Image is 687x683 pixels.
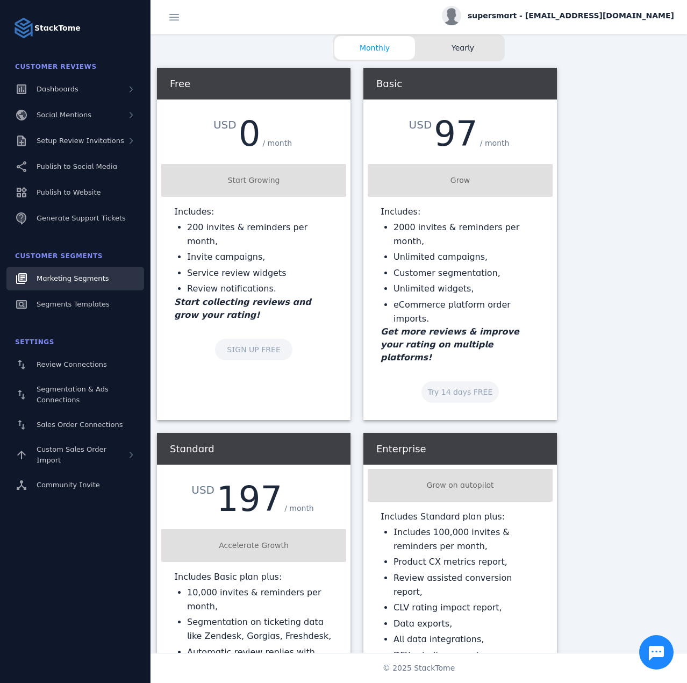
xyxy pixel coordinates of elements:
img: Logo image [13,17,34,39]
em: Get more reviews & improve your rating on multiple platforms! [381,326,519,362]
span: Standard [170,443,214,454]
span: Free [170,78,190,89]
div: Start Growing [166,175,342,186]
span: Publish to Website [37,188,101,196]
strong: StackTome [34,23,81,34]
li: eCommerce platform order imports. [393,298,540,325]
li: All data integrations, [393,632,540,646]
span: Social Mentions [37,111,91,119]
span: Custom Sales Order Import [37,445,106,464]
li: Data exports, [393,617,540,631]
div: USD [409,117,434,133]
span: Segmentation & Ads Connections [37,385,109,404]
li: Includes 100,000 invites & reminders per month, [393,525,540,553]
span: Enterprise [376,443,426,454]
p: Includes: [174,205,333,218]
em: Start collecting reviews and grow your rating! [174,297,311,320]
span: Basic [376,78,402,89]
span: © 2025 StackTome [383,663,455,674]
a: Segments Templates [6,293,144,316]
li: Customer segmentation, [393,266,540,280]
span: Generate Support Tickets [37,214,126,222]
li: CLV rating impact report, [393,601,540,615]
span: Monthly [334,42,415,54]
span: supersmart - [EMAIL_ADDRESS][DOMAIN_NAME] [468,10,674,22]
span: Publish to Social Media [37,162,117,170]
a: Publish to Social Media [6,155,144,179]
span: Marketing Segments [37,274,109,282]
li: 2000 invites & reminders per month, [393,220,540,248]
div: 0 [239,117,261,151]
li: Segmentation on ticketing data like Zendesk, Gorgias, Freshdesk, [187,615,333,643]
span: Setup Review Invitations [37,137,124,145]
span: Review Connections [37,360,107,368]
li: Invite campaigns, [187,250,333,264]
p: Includes Standard plan plus: [381,510,540,523]
a: Community Invite [6,473,144,497]
a: Segmentation & Ads Connections [6,379,144,411]
li: Unlimited widgets, [393,282,540,296]
li: DFY priority support. [393,649,540,663]
span: Customer Reviews [15,63,97,70]
a: Generate Support Tickets [6,207,144,230]
div: USD [191,482,217,498]
a: Marketing Segments [6,267,144,290]
span: Sales Order Connections [37,421,123,429]
span: Segments Templates [37,300,110,308]
li: Automatic review replies with ChatGPT AI, [187,645,333,673]
div: 197 [217,482,282,516]
li: Service review widgets [187,266,333,280]
div: Grow [372,175,548,186]
a: Sales Order Connections [6,413,144,437]
span: Settings [15,338,54,346]
span: Dashboards [37,85,78,93]
p: Includes: [381,205,540,218]
li: Review assisted conversion report, [393,571,540,599]
a: Publish to Website [6,181,144,204]
img: profile.jpg [442,6,461,25]
a: Review Connections [6,353,144,376]
div: / month [282,501,316,516]
li: Product CX metrics report, [393,555,540,569]
span: Customer Segments [15,252,103,260]
div: USD [213,117,239,133]
div: Grow on autopilot [372,480,548,491]
div: / month [478,136,512,151]
li: 200 invites & reminders per month, [187,220,333,248]
p: Includes Basic plan plus: [174,571,333,584]
div: Accelerate Growth [166,540,342,551]
span: Yearly [423,42,503,54]
span: Community Invite [37,481,100,489]
button: supersmart - [EMAIL_ADDRESS][DOMAIN_NAME] [442,6,674,25]
div: 97 [434,117,477,151]
li: 10,000 invites & reminders per month, [187,586,333,613]
li: Review notifications. [187,282,333,296]
div: / month [260,136,294,151]
li: Unlimited campaigns, [393,250,540,264]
